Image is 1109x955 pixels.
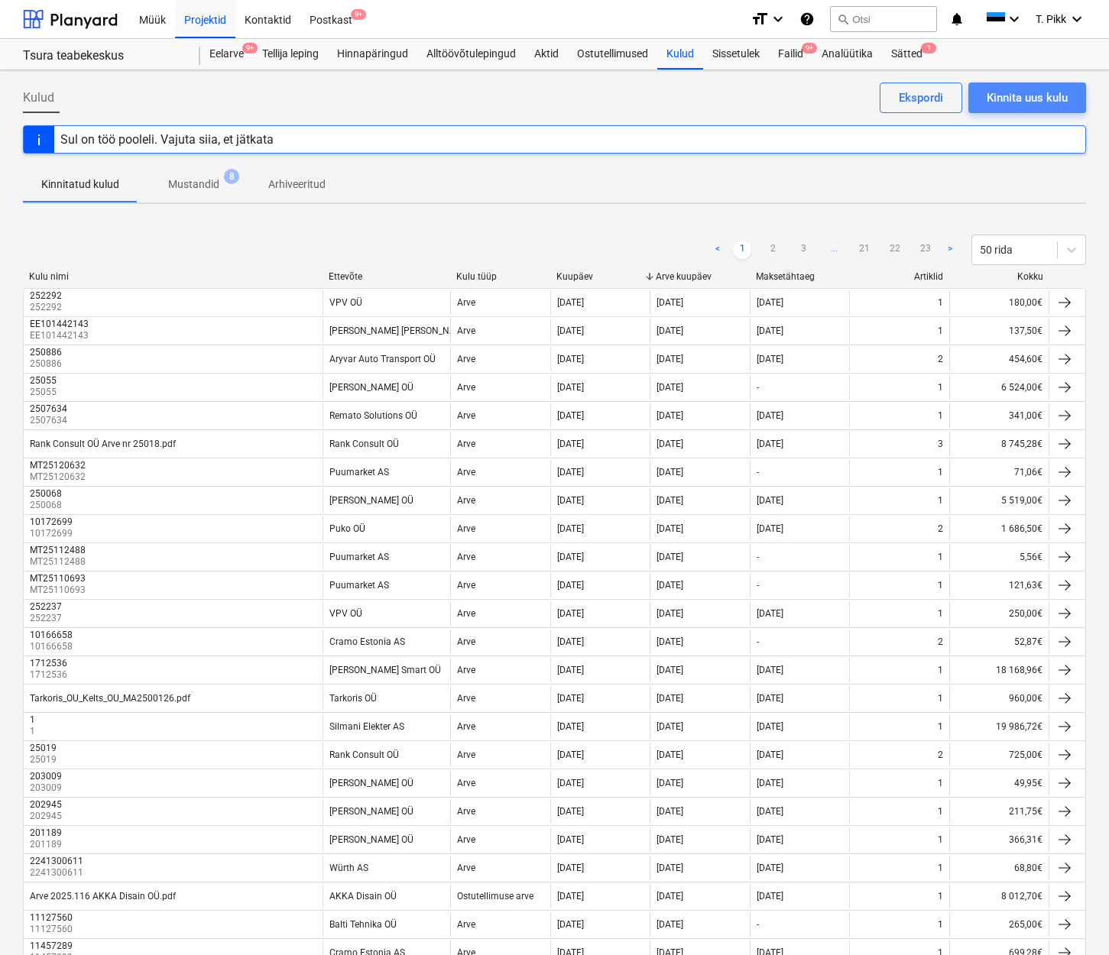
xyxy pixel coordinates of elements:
[949,375,1049,400] div: 6 524,00€
[757,919,759,930] div: -
[30,658,67,668] div: 1712536
[1036,13,1066,25] span: T. Pikk
[949,799,1049,824] div: 211,75€
[757,608,783,619] div: [DATE]
[329,271,444,282] div: Ettevõte
[941,241,959,259] a: Next page
[30,516,73,527] div: 10172699
[657,552,683,562] div: [DATE]
[30,782,65,795] p: 203009
[200,39,253,70] div: Eelarve
[30,714,35,725] div: 1
[657,39,703,70] div: Kulud
[757,749,783,760] div: [DATE]
[938,467,943,477] div: 1
[30,375,57,386] div: 25055
[329,410,417,421] div: Remato Solutions OÜ
[457,410,475,421] div: Arve
[30,584,89,597] p: MT25110693
[757,863,783,873] div: [DATE]
[457,467,475,477] div: Arve
[657,863,683,873] div: [DATE]
[757,382,759,393] div: -
[949,856,1049,880] div: 68,80€
[329,354,436,364] div: Aryvar Auto Transport OÜ
[1005,10,1023,28] i: keyboard_arrow_down
[1033,882,1109,955] div: Vestlusvidin
[949,884,1049,908] div: 8 012,70€
[880,83,962,113] button: Ekspordi
[457,608,475,619] div: Arve
[949,347,1049,371] div: 454,60€
[253,39,328,70] a: Tellija leping
[417,39,525,70] div: Alltöövõtulepingud
[457,665,475,675] div: Arve
[657,523,683,534] div: [DATE]
[557,552,584,562] div: [DATE]
[30,827,62,838] div: 201189
[812,39,882,70] div: Analüütika
[657,467,683,477] div: [DATE]
[557,863,584,873] div: [DATE]
[657,410,683,421] div: [DATE]
[557,467,584,477] div: [DATE]
[557,580,584,591] div: [DATE]
[328,39,417,70] div: Hinnapäringud
[457,552,475,562] div: Arve
[30,545,86,555] div: MT25112488
[802,43,817,53] span: 9+
[457,919,475,930] div: Arve
[557,325,584,336] div: [DATE]
[949,743,1049,767] div: 725,00€
[457,325,475,336] div: Arve
[938,721,943,732] div: 1
[949,630,1049,654] div: 52,87€
[921,43,936,53] span: 1
[938,665,943,675] div: 1
[568,39,657,70] div: Ostutellimused
[949,10,965,28] i: notifications
[30,471,89,484] p: MT25120632
[329,721,404,732] div: Silmani Elekter AS
[557,382,584,393] div: [DATE]
[949,601,1049,626] div: 250,00€
[557,523,584,534] div: [DATE]
[329,806,413,817] div: [PERSON_NAME] OÜ
[657,665,683,675] div: [DATE]
[30,527,76,540] p: 10172699
[224,169,239,184] span: 8
[886,241,904,259] a: Page 22
[557,410,584,421] div: [DATE]
[938,297,943,308] div: 1
[30,630,73,640] div: 10166658
[757,891,783,902] div: [DATE]
[30,301,65,314] p: 252292
[557,778,584,788] div: [DATE]
[200,39,253,70] a: Eelarve9+
[757,721,783,732] div: [DATE]
[757,410,783,421] div: [DATE]
[329,693,377,704] div: Tarkoris OÜ
[30,940,73,951] div: 11457289
[329,523,365,534] div: Puko OÜ
[949,290,1049,315] div: 180,00€
[703,39,769,70] a: Sissetulek
[769,10,787,28] i: keyboard_arrow_down
[457,721,475,732] div: Arve
[938,410,943,421] div: 1
[329,467,389,477] div: Puumarket AS
[938,325,943,336] div: 1
[709,241,727,259] a: Previous page
[757,778,783,788] div: [DATE]
[557,354,584,364] div: [DATE]
[457,382,475,393] div: Arve
[757,495,783,506] div: [DATE]
[329,580,389,591] div: Puumarket AS
[329,495,413,506] div: [PERSON_NAME] OÜ
[938,580,943,591] div: 1
[457,580,475,591] div: Arve
[557,891,584,902] div: [DATE]
[30,601,62,612] div: 252237
[457,297,475,308] div: Arve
